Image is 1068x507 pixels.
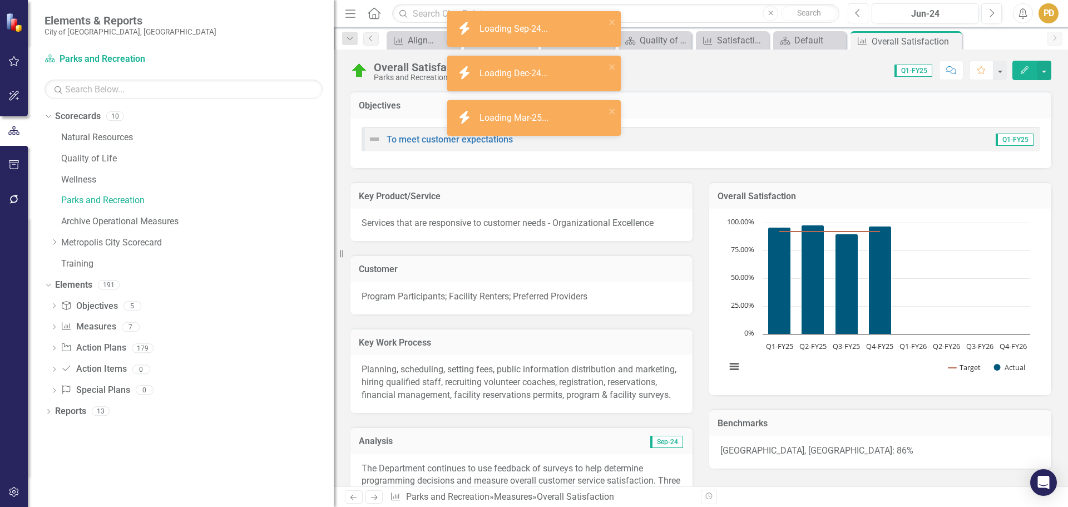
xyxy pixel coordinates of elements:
[802,225,824,334] path: Q2-FY25, 98. Actual.
[359,101,1043,111] h3: Objectives
[98,280,120,289] div: 191
[61,363,126,376] a: Action Items
[390,491,693,504] div: » »
[621,33,689,47] a: Quality of Life
[872,35,959,48] div: Overall Satisfaction
[609,16,616,28] button: close
[44,27,216,36] small: City of [GEOGRAPHIC_DATA], [GEOGRAPHIC_DATA]
[726,359,742,375] button: View chart menu, Chart
[537,491,614,502] div: Overall Satisfaction
[61,194,334,207] a: Parks and Recreation
[122,322,140,332] div: 7
[359,191,684,201] h3: Key Product/Service
[1000,341,1027,351] text: Q4-FY26
[61,258,334,270] a: Training
[359,264,684,274] h3: Customer
[61,131,334,144] a: Natural Resources
[362,291,681,303] p: Program Participants; Facility Renters; Preferred Providers
[123,301,141,311] div: 5
[55,279,92,292] a: Elements
[835,234,858,334] path: Q3-FY25, 90. Actual.
[766,341,793,351] text: Q1-FY25
[374,61,471,73] div: Overall Satisfaction
[996,134,1034,146] span: Q1-FY25
[387,134,513,145] a: To meet customer expectations
[368,132,381,146] img: Not Defined
[61,342,126,355] a: Action Plans
[61,152,334,165] a: Quality of Life
[799,341,827,351] text: Q2-FY25
[106,112,124,121] div: 10
[720,445,1040,457] p: [GEOGRAPHIC_DATA], [GEOGRAPHIC_DATA]: 86%
[1039,3,1059,23] button: PD
[55,110,101,123] a: Scorecards
[833,341,860,351] text: Q3-FY25
[359,436,522,446] h3: Analysis
[731,244,754,254] text: 75.00%
[781,6,837,21] button: Search
[718,191,1043,201] h3: Overall Satisfaction
[494,491,532,502] a: Measures
[899,341,927,351] text: Q1-FY26
[92,407,110,416] div: 13
[872,3,978,23] button: Jun-24
[374,73,471,82] div: Parks and Recreation
[389,33,443,47] a: Alignment Matrix
[794,33,843,47] div: Default
[55,405,86,418] a: Reports
[876,7,975,21] div: Jun-24
[727,216,754,227] text: 100.00%
[720,217,1036,384] svg: Interactive chart
[966,341,993,351] text: Q3-FY26
[1030,469,1057,496] div: Open Intercom Messenger
[717,33,766,47] div: Satisfaction with Recreation and Cultural Arts Programs and Services
[994,362,1025,372] button: Show Actual
[406,491,489,502] a: Parks and Recreation
[933,341,960,351] text: Q2-FY26
[350,62,368,80] img: On Target
[61,237,334,249] a: Metropolis City Scorecard
[776,33,843,47] a: Default
[640,33,689,47] div: Quality of Life
[61,321,116,333] a: Measures
[866,341,893,351] text: Q4-FY25
[479,23,551,36] div: Loading Sep-24...
[720,217,1040,384] div: Chart. Highcharts interactive chart.
[61,384,130,397] a: Special Plans
[650,436,683,448] span: Sep-24
[362,363,681,402] p: Planning, scheduling, setting fees, public information distribution and marketing, hiring qualifi...
[699,33,766,47] a: Satisfaction with Recreation and Cultural Arts Programs and Services
[797,8,821,17] span: Search
[948,362,981,372] button: Show Target
[392,4,839,23] input: Search ClearPoint...
[609,60,616,73] button: close
[768,223,1014,334] g: Actual, series 2 of 2. Bar series with 8 bars.
[132,365,150,374] div: 0
[768,228,791,334] path: Q1-FY25, 96. Actual.
[359,338,684,348] h3: Key Work Process
[44,14,216,27] span: Elements & Reports
[744,328,754,338] text: 0%
[61,174,334,186] a: Wellness
[136,386,154,395] div: 0
[362,217,681,230] p: Services that are responsive to customer needs - Organizational Excellence
[609,105,616,117] button: close
[869,227,892,334] path: Q4-FY25, 97. Actual.
[5,12,26,32] img: ClearPoint Strategy
[479,112,551,125] div: Loading Mar-25...
[731,272,754,282] text: 50.00%
[44,80,323,99] input: Search Below...
[61,300,117,313] a: Objectives
[894,65,932,77] span: Q1-FY25
[718,419,1043,429] h3: Benchmarks
[44,53,184,66] a: Parks and Recreation
[731,300,754,310] text: 25.00%
[778,229,882,234] g: Target, series 1 of 2. Line with 8 data points.
[479,67,551,80] div: Loading Dec-24...
[408,33,443,47] div: Alignment Matrix
[132,343,154,353] div: 179
[61,215,334,228] a: Archive Operational Measures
